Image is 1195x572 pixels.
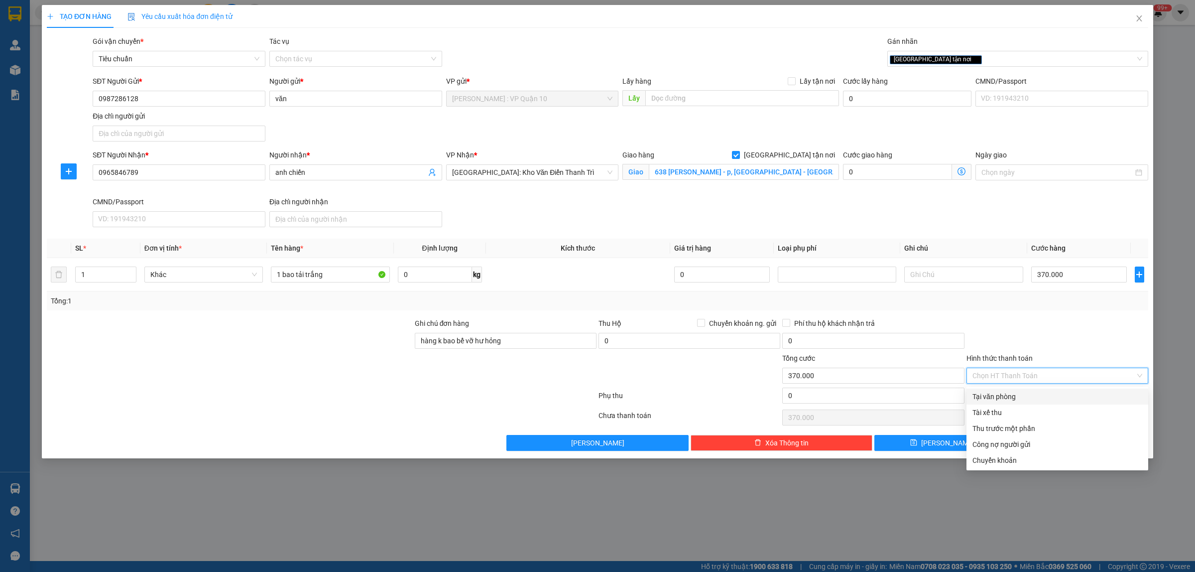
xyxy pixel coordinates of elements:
button: save[PERSON_NAME] [874,435,1010,451]
div: Tài xế thu [972,407,1142,418]
div: Phụ thu [597,390,781,408]
span: Tổng cước [782,354,815,362]
span: Kích thước [561,244,595,252]
span: Tên hàng [271,244,303,252]
div: SĐT Người Nhận [93,149,265,160]
span: Khác [150,267,257,282]
div: Thu trước một phần [972,423,1142,434]
div: Người nhận [269,149,442,160]
span: plus [1135,271,1144,279]
label: Hình thức thanh toán [966,354,1033,362]
input: Dọc đường [645,90,839,106]
span: VP Nhận [446,151,474,159]
strong: CSKH: [27,34,53,42]
input: Địa chỉ của người gửi [93,126,265,142]
input: 0 [674,267,770,283]
input: Cước giao hàng [843,164,952,180]
div: CMND/Passport [93,196,265,207]
span: Cước hàng [1031,244,1066,252]
span: Lấy hàng [622,77,651,85]
th: Ghi chú [900,239,1027,258]
label: Gán nhãn [887,37,918,45]
input: Giao tận nơi [649,164,839,180]
span: save [910,439,917,447]
div: Chưa thanh toán [597,410,781,428]
span: close [1135,14,1143,22]
label: Tác vụ [269,37,289,45]
span: [GEOGRAPHIC_DATA] tận nơi [740,149,839,160]
span: [PHONE_NUMBER] [4,34,76,51]
span: CÔNG TY TNHH CHUYỂN PHÁT NHANH BẢO AN [79,34,199,52]
input: Địa chỉ của người nhận [269,211,442,227]
label: Cước giao hàng [843,151,892,159]
input: Cước lấy hàng [843,91,971,107]
div: CMND/Passport [975,76,1148,87]
div: Người gửi [269,76,442,87]
span: Giao [622,164,649,180]
button: plus [61,163,77,179]
span: TẠO ĐƠN HÀNG [47,12,112,20]
label: Ghi chú đơn hàng [415,319,470,327]
span: [PERSON_NAME] [921,437,974,448]
span: Giao hàng [622,151,654,159]
span: close [973,57,978,62]
span: Lấy [622,90,645,106]
div: Công nợ người gửi [972,439,1142,450]
button: deleteXóa Thông tin [691,435,872,451]
div: Cước gửi hàng sẽ được ghi vào công nợ của người gửi [966,436,1148,452]
img: icon [127,13,135,21]
div: SĐT Người Gửi [93,76,265,87]
label: Cước lấy hàng [843,77,888,85]
span: Chuyển khoản ng. gửi [705,318,780,329]
div: Địa chỉ người gửi [93,111,265,122]
button: [PERSON_NAME] [506,435,688,451]
span: plus [61,167,76,175]
span: [PERSON_NAME] [571,437,624,448]
span: [GEOGRAPHIC_DATA] tận nơi [890,55,982,64]
span: user-add [428,168,436,176]
span: Xóa Thông tin [765,437,809,448]
input: VD: Bàn, Ghế [271,267,389,283]
button: delete [51,267,67,283]
input: Ghi Chú [904,267,1023,283]
span: Yêu cầu xuất hóa đơn điện tử [127,12,233,20]
button: Close [1125,5,1153,33]
div: Tại văn phòng [972,391,1142,402]
span: Phí thu hộ khách nhận trả [790,318,879,329]
strong: PHIẾU DÁN LÊN HÀNG [70,4,201,18]
label: Ngày giao [975,151,1007,159]
input: Ghi chú đơn hàng [415,333,597,349]
span: SL [75,244,83,252]
span: Ngày in phiếu: 14:40 ngày [67,20,205,30]
span: Đơn vị tính [144,244,182,252]
span: Hồ Chí Minh : VP Quận 10 [452,91,613,106]
button: plus [1135,267,1144,283]
span: Giá trị hàng [674,244,711,252]
span: Mã đơn: VP101209250014 [4,60,149,74]
span: Hà Nội: Kho Văn Điển Thanh Trì [452,165,613,180]
span: dollar-circle [957,167,965,175]
span: delete [754,439,761,447]
span: Tiêu chuẩn [99,51,259,66]
span: plus [47,13,54,20]
div: Địa chỉ người nhận [269,196,442,207]
div: Tổng: 1 [51,295,461,306]
span: Gói vận chuyển [93,37,143,45]
span: Định lượng [422,244,458,252]
span: kg [472,267,482,283]
div: Chuyển khoản [972,455,1142,466]
input: Ngày giao [981,167,1133,178]
span: Lấy tận nơi [796,76,839,87]
th: Loại phụ phí [774,239,900,258]
span: Thu Hộ [598,319,621,327]
div: VP gửi [446,76,619,87]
